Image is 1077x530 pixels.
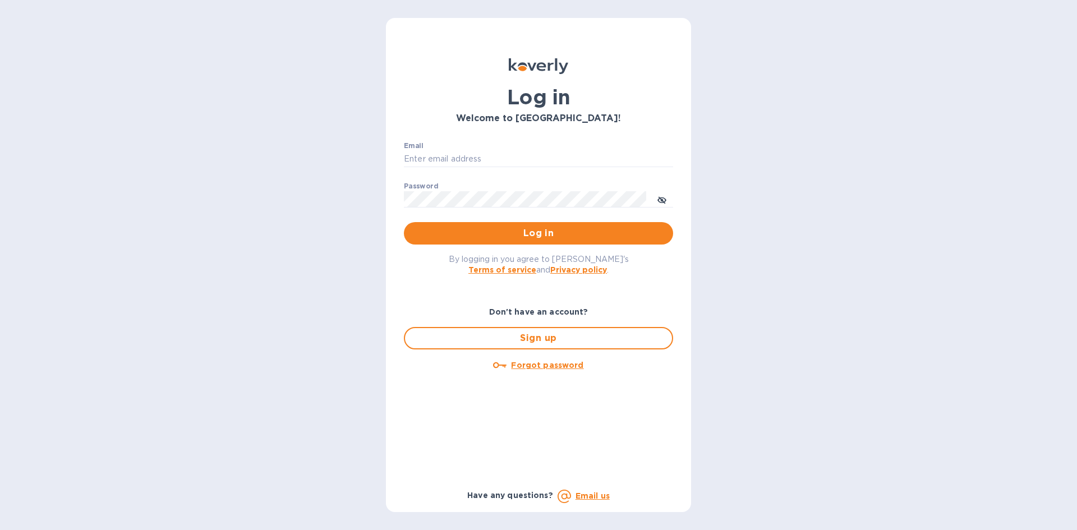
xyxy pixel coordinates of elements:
[413,227,664,240] span: Log in
[404,151,673,168] input: Enter email address
[651,188,673,210] button: toggle password visibility
[576,491,610,500] a: Email us
[489,307,588,316] b: Don't have an account?
[404,222,673,245] button: Log in
[404,327,673,349] button: Sign up
[550,265,607,274] a: Privacy policy
[511,361,583,370] u: Forgot password
[414,331,663,345] span: Sign up
[404,113,673,124] h3: Welcome to [GEOGRAPHIC_DATA]!
[468,265,536,274] a: Terms of service
[449,255,629,274] span: By logging in you agree to [PERSON_NAME]'s and .
[404,183,438,190] label: Password
[404,85,673,109] h1: Log in
[467,491,553,500] b: Have any questions?
[404,142,424,149] label: Email
[509,58,568,74] img: Koverly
